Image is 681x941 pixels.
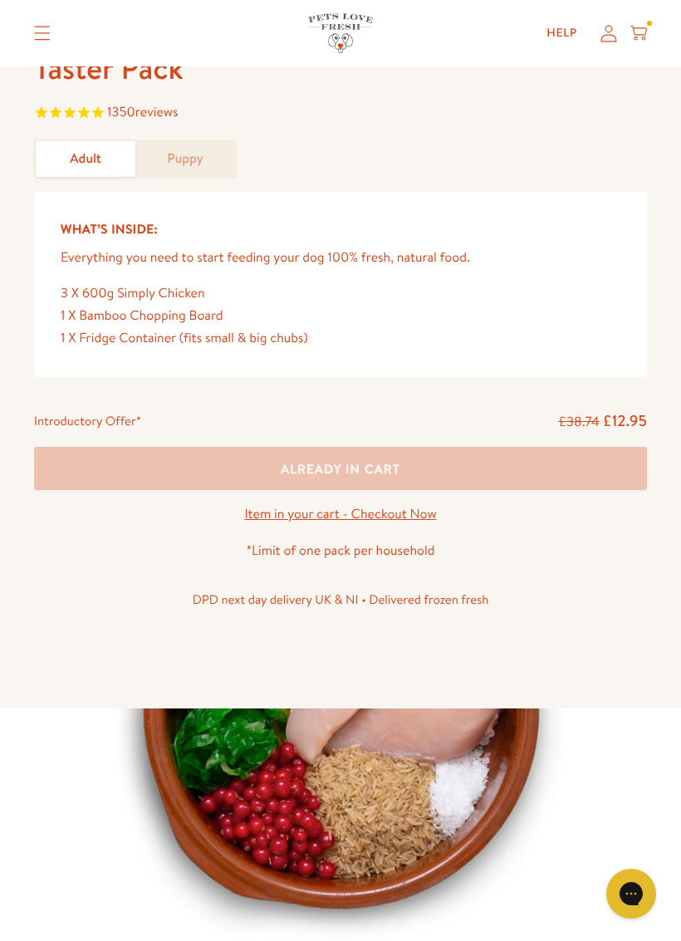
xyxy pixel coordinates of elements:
div: Introductory Offer* [34,410,141,434]
summary: Translation missing: en.sections.header.menu [21,12,64,54]
a: Item in your cart - Checkout Now [244,505,436,523]
div: 3 X 600g Simply Chicken [61,282,620,305]
h1: Taster Pack [34,48,647,88]
div: 1 X Fridge Container (fits small & big chubs) [61,327,620,350]
iframe: Gorgias live chat messenger [598,863,664,924]
span: Already in cart [281,460,400,478]
p: Everything you need to start feeding your dog 100% fresh, natural food. [61,247,620,269]
a: Help [533,17,590,50]
span: Rated 4.8 out of 5 stars 1350 reviews [34,101,647,126]
span: £12.95 [603,409,647,431]
p: DPD next day delivery UK & NI • Delivered frozen fresh [34,589,647,610]
p: *Limit of one pack per household [34,540,647,562]
a: Puppy [135,141,235,177]
img: Pets Love Fresh [308,13,373,52]
span: 1350 reviews [107,103,179,121]
h5: What’s Inside: [61,218,620,240]
button: Already in cart [34,447,647,491]
span: reviews [135,103,179,121]
s: £38.74 [558,413,599,431]
a: Adult [36,141,135,177]
span: 1 X Bamboo Chopping Board [61,306,223,325]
